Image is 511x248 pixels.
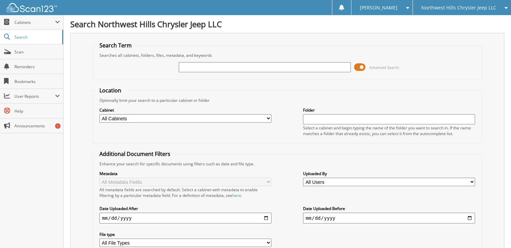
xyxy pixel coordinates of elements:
span: Advanced Search [369,65,399,70]
span: Announcements [14,123,60,129]
input: start [99,213,271,223]
span: [PERSON_NAME] [360,6,397,10]
span: Cabinets [14,19,55,25]
label: Metadata [99,171,271,176]
label: Date Uploaded After [99,206,271,211]
span: Reminders [14,64,60,70]
legend: Location [96,87,125,94]
img: scan123-logo-white.svg [7,3,57,12]
div: Optionally limit your search to a particular cabinet or folder [96,97,479,103]
label: File type [99,232,271,237]
legend: Additional Document Filters [96,150,174,158]
span: Northwest Hills Chrysler Jeep LLC [421,6,496,10]
label: Folder [303,107,475,113]
legend: Search Term [96,42,135,49]
div: 1 [55,123,60,129]
div: Select a cabinet and begin typing the name of the folder you want to search in. If the name match... [303,125,475,136]
span: Help [14,108,60,114]
span: Search [14,34,59,40]
span: User Reports [14,93,55,99]
div: Searches all cabinets, folders, files, metadata, and keywords [96,52,479,58]
label: Cabinet [99,107,271,113]
span: Scan [14,49,60,55]
div: Enhance your search for specific documents using filters such as date and file type. [96,161,479,167]
input: end [303,213,475,223]
div: All metadata fields are searched by default. Select a cabinet with metadata to enable filtering b... [99,187,271,198]
label: Uploaded By [303,171,475,176]
span: Bookmarks [14,79,60,84]
a: here [232,193,241,198]
h1: Search Northwest Hills Chrysler Jeep LLC [70,18,504,30]
label: Date Uploaded Before [303,206,475,211]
